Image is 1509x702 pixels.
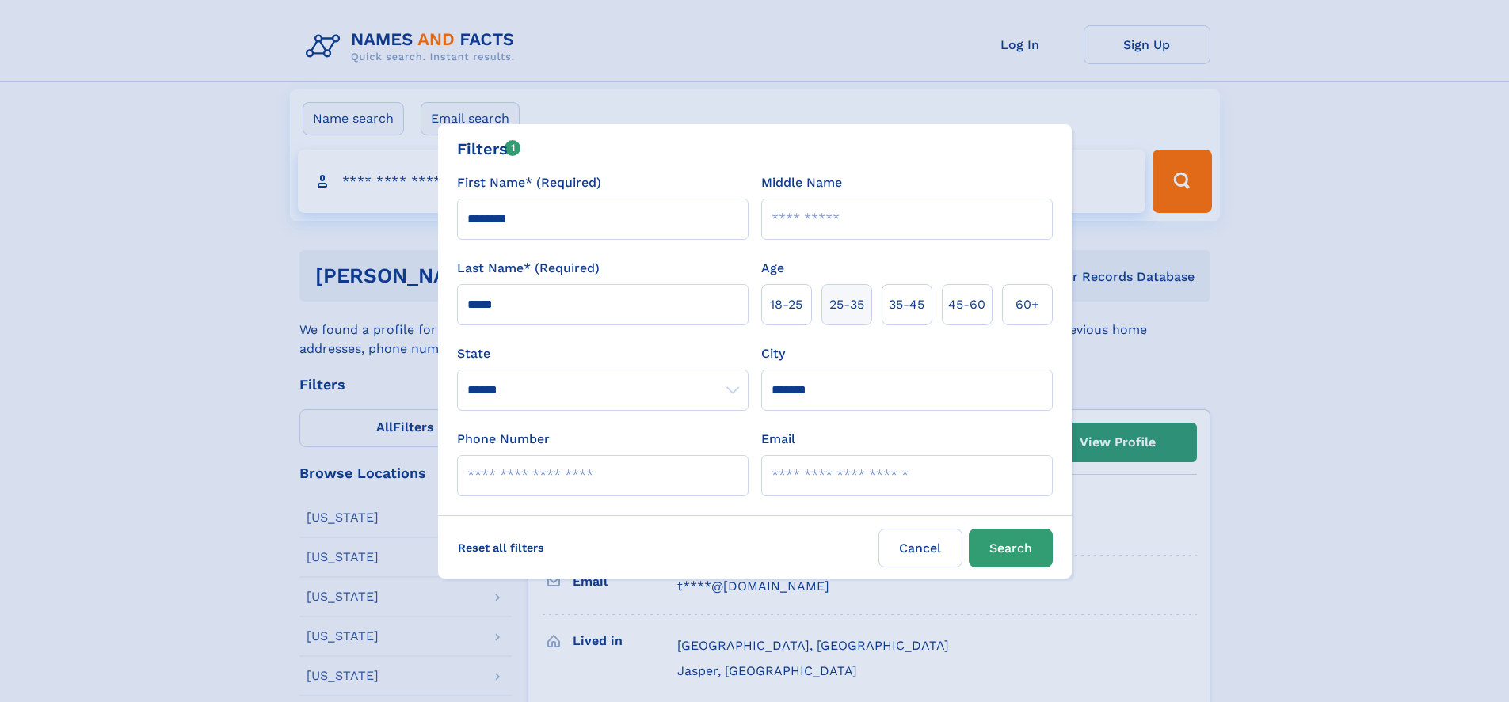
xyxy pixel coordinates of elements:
[761,344,785,363] label: City
[829,295,864,314] span: 25‑35
[761,173,842,192] label: Middle Name
[457,173,601,192] label: First Name* (Required)
[889,295,924,314] span: 35‑45
[457,344,749,363] label: State
[761,259,784,278] label: Age
[448,529,554,567] label: Reset all filters
[948,295,985,314] span: 45‑60
[457,137,521,161] div: Filters
[969,529,1053,567] button: Search
[878,529,962,567] label: Cancel
[457,430,550,449] label: Phone Number
[457,259,600,278] label: Last Name* (Required)
[761,430,795,449] label: Email
[1016,295,1039,314] span: 60+
[770,295,802,314] span: 18‑25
